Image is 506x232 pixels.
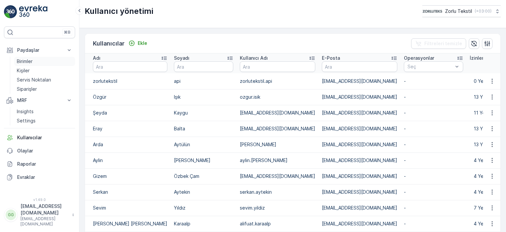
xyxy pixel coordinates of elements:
[470,171,501,182] button: 4 Yetki
[237,184,319,200] td: serkan.aytekin
[85,105,171,121] td: Şeyda
[319,121,401,137] td: [EMAIL_ADDRESS][DOMAIN_NAME]
[470,108,502,118] button: 11 Yetki
[404,110,463,116] p: -
[474,125,491,132] p: 13 Yetki
[240,61,315,72] input: Ara
[475,9,492,14] p: ( +03:00 )
[470,218,501,229] button: 4 Yetki
[171,216,237,232] td: Karaalp
[19,5,47,18] img: logo_light-DOdMpM7g.png
[404,78,463,84] p: -
[237,137,319,152] td: [PERSON_NAME]
[171,121,237,137] td: Balta
[174,55,189,61] p: Soyadı
[6,210,16,220] div: GG
[319,184,401,200] td: [EMAIL_ADDRESS][DOMAIN_NAME]
[171,184,237,200] td: Aytekin
[237,73,319,89] td: zorlutekstil.api
[470,123,503,134] button: 13 Yetki
[470,92,503,102] button: 13 Yetki
[85,184,171,200] td: Serkan
[470,203,501,213] button: 7 Yetki
[17,58,33,65] p: Birimler
[4,44,75,57] button: Paydaşlar
[474,141,491,148] p: 13 Yetki
[64,30,70,35] p: ⌘B
[4,171,75,184] a: Evraklar
[4,203,75,227] button: GG[EMAIL_ADDRESS][DOMAIN_NAME][EMAIL_ADDRESS][DOMAIN_NAME]
[14,116,75,125] a: Settings
[85,89,171,105] td: Özgür
[237,216,319,232] td: alifuat.karaalp
[17,97,62,104] p: MRF
[4,131,75,144] a: Kullanıcılar
[237,152,319,168] td: aylin.[PERSON_NAME]
[404,189,463,195] p: -
[474,78,489,84] p: 0 Yetki
[14,57,75,66] a: Birimler
[408,63,453,70] p: Seç
[4,144,75,157] a: Olaylar
[17,86,37,92] p: Siparişler
[474,94,491,100] p: 13 Yetki
[17,67,30,74] p: Kişiler
[404,173,463,180] p: -
[319,73,401,89] td: [EMAIL_ADDRESS][DOMAIN_NAME]
[474,157,489,164] p: 4 Yetki
[17,161,72,167] p: Raporlar
[171,105,237,121] td: Kaygu
[17,108,34,115] p: Insights
[470,139,503,150] button: 13 Yetki
[319,168,401,184] td: [EMAIL_ADDRESS][DOMAIN_NAME]
[474,189,489,195] p: 4 Yetki
[474,220,489,227] p: 4 Yetki
[17,174,72,181] p: Evraklar
[126,39,150,47] button: Ekle
[474,110,491,116] p: 11 Yetki
[4,198,75,202] span: v 1.49.0
[14,66,75,75] a: Kişiler
[85,121,171,137] td: Eray
[237,121,319,137] td: [EMAIL_ADDRESS][DOMAIN_NAME]
[474,205,489,211] p: 7 Yetki
[237,200,319,216] td: sevim.yildiz
[85,200,171,216] td: Sevim
[17,47,62,53] p: Paydaşlar
[4,94,75,107] button: MRF
[17,134,72,141] p: Kullanıcılar
[17,148,72,154] p: Olaylar
[470,155,501,166] button: 4 Yetki
[319,105,401,121] td: [EMAIL_ADDRESS][DOMAIN_NAME]
[322,55,340,61] p: E-Posta
[85,137,171,152] td: Arda
[14,84,75,94] a: Siparişler
[85,168,171,184] td: Gizem
[319,137,401,152] td: [EMAIL_ADDRESS][DOMAIN_NAME]
[422,5,501,17] button: Zorlu Tekstil(+03:00)
[20,203,69,216] p: [EMAIL_ADDRESS][DOMAIN_NAME]
[93,55,100,61] p: Adı
[474,173,489,180] p: 4 Yetki
[171,152,237,168] td: [PERSON_NAME]
[171,200,237,216] td: Yıldız
[411,38,466,49] button: Filtreleri temizle
[85,152,171,168] td: Aylin
[4,157,75,171] a: Raporlar
[470,187,501,197] button: 4 Yetki
[319,152,401,168] td: [EMAIL_ADDRESS][DOMAIN_NAME]
[93,39,125,48] p: Kullanıcılar
[14,107,75,116] a: Insights
[85,6,153,17] p: Kullanıcı yönetimi
[404,125,463,132] p: -
[85,216,171,232] td: [PERSON_NAME] [PERSON_NAME]
[20,216,69,227] p: [EMAIL_ADDRESS][DOMAIN_NAME]
[445,8,472,15] p: Zorlu Tekstil
[17,117,36,124] p: Settings
[404,205,463,211] p: -
[93,61,167,72] input: Ara
[171,89,237,105] td: Işık
[404,141,463,148] p: -
[319,89,401,105] td: [EMAIL_ADDRESS][DOMAIN_NAME]
[171,73,237,89] td: api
